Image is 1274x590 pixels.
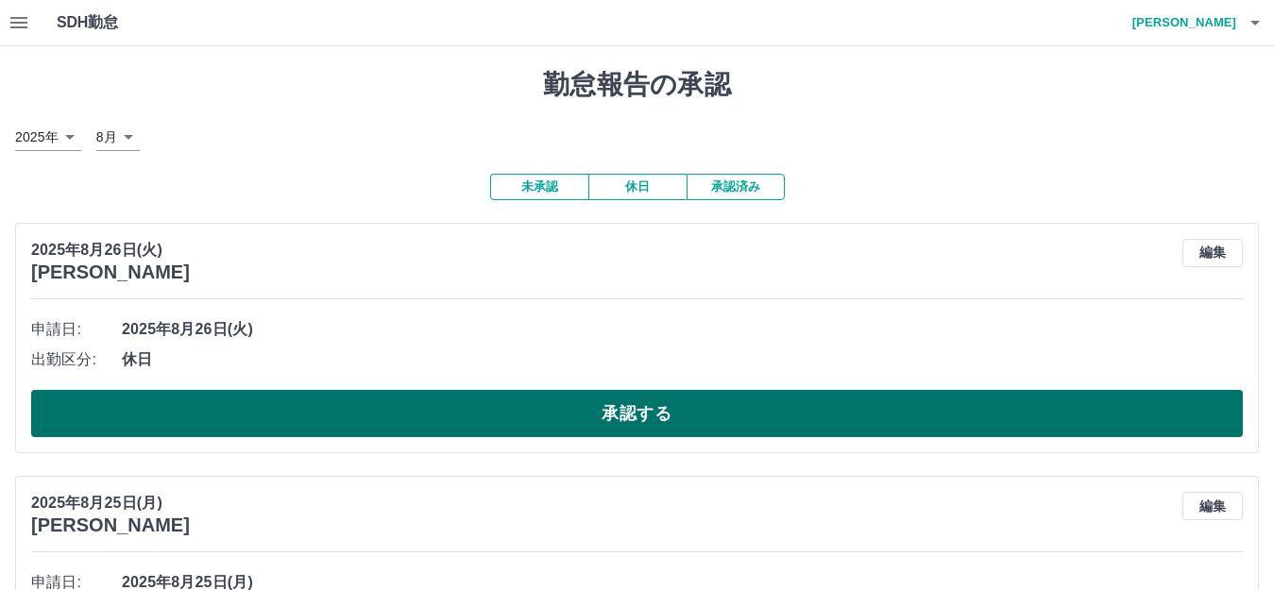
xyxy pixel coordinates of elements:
button: 未承認 [490,174,588,200]
button: 編集 [1182,239,1243,267]
h3: [PERSON_NAME] [31,261,190,283]
h3: [PERSON_NAME] [31,514,190,536]
button: 承認する [31,390,1243,437]
p: 2025年8月26日(火) [31,239,190,261]
span: 申請日: [31,318,122,341]
div: 2025年 [15,124,81,151]
h1: 勤怠報告の承認 [15,69,1259,101]
button: 承認済み [687,174,785,200]
button: 編集 [1182,492,1243,520]
p: 2025年8月25日(月) [31,492,190,514]
span: 休日 [122,348,1243,371]
div: 8月 [96,124,140,151]
button: 休日 [588,174,687,200]
span: 2025年8月26日(火) [122,318,1243,341]
span: 出勤区分: [31,348,122,371]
